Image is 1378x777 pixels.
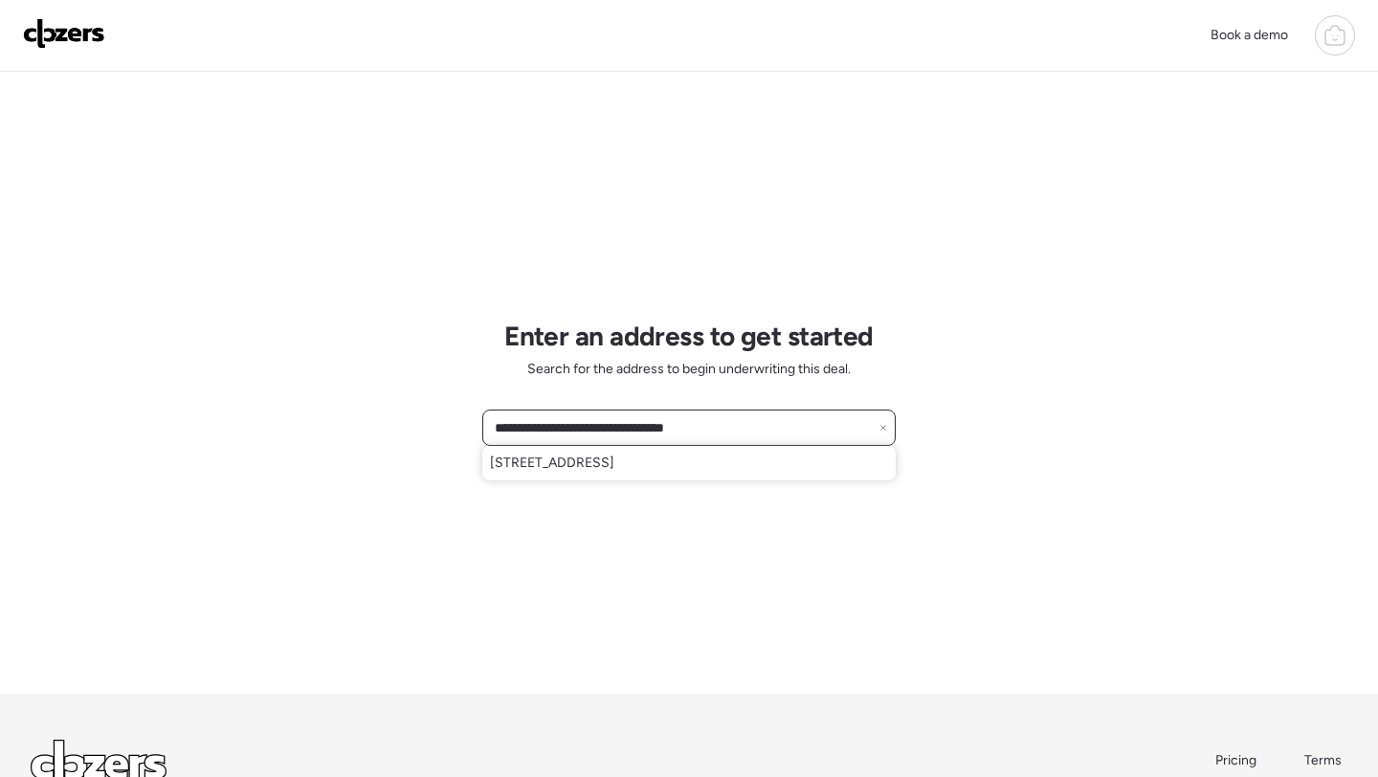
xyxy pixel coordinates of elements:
[1215,751,1258,770] a: Pricing
[1304,751,1347,770] a: Terms
[1304,752,1342,768] span: Terms
[1211,27,1288,43] span: Book a demo
[527,360,851,379] span: Search for the address to begin underwriting this deal.
[23,18,105,49] img: Logo
[1215,752,1256,768] span: Pricing
[490,454,614,473] span: [STREET_ADDRESS]
[504,320,874,352] h1: Enter an address to get started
